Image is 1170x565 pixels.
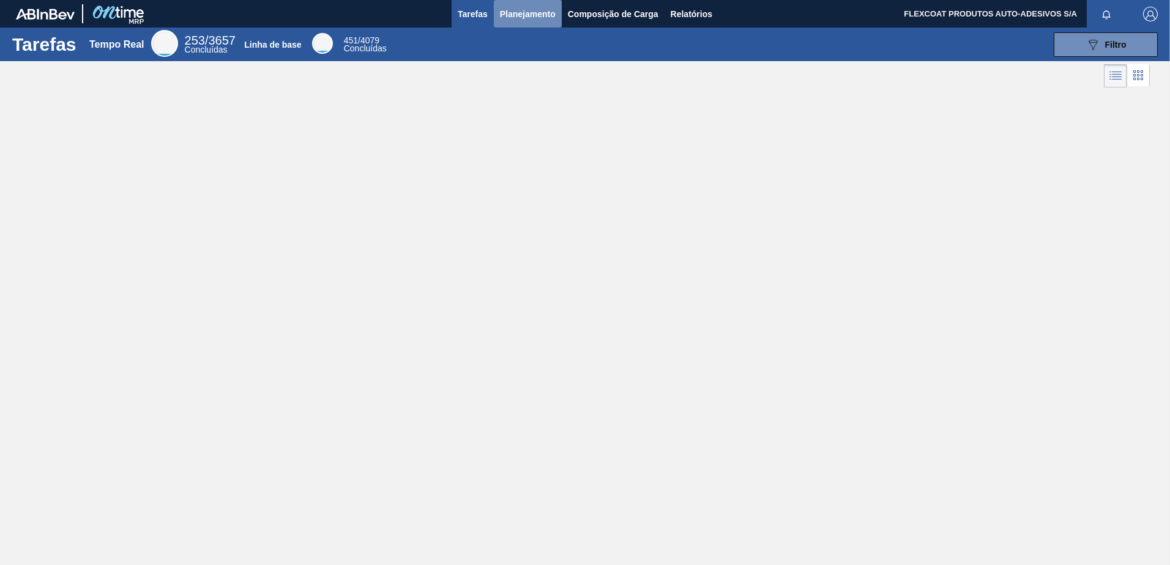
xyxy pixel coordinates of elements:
[208,34,236,47] font: 3657
[244,40,301,50] div: Linha de base
[1087,6,1126,23] button: Notificações
[1127,64,1150,87] div: Visão em Cards
[185,45,228,54] span: Concluídas
[1105,40,1127,50] span: Filtro
[185,35,236,54] div: Real Time
[344,43,387,53] span: Concluídas
[1054,32,1158,57] button: Filtro
[568,7,658,21] span: Composição de Carga
[185,34,205,47] span: 253
[151,30,178,57] div: Real Time
[185,34,236,47] span: /
[12,37,76,51] h1: Tarefas
[344,37,387,53] div: Base Line
[1143,7,1158,21] img: Logout
[89,39,144,50] div: Tempo Real
[16,9,75,20] img: TNhmsLtSVTkK8tSr43FrP2fwEKptu5GPRR3wAAAABJRU5ErkJggg==
[1104,64,1127,87] div: Visão em Lista
[458,7,488,21] span: Tarefas
[344,35,358,45] span: 451
[671,7,712,21] span: Relatórios
[344,35,379,45] span: /
[500,7,556,21] span: Planejamento
[312,33,333,54] div: Base Line
[360,35,379,45] font: 4079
